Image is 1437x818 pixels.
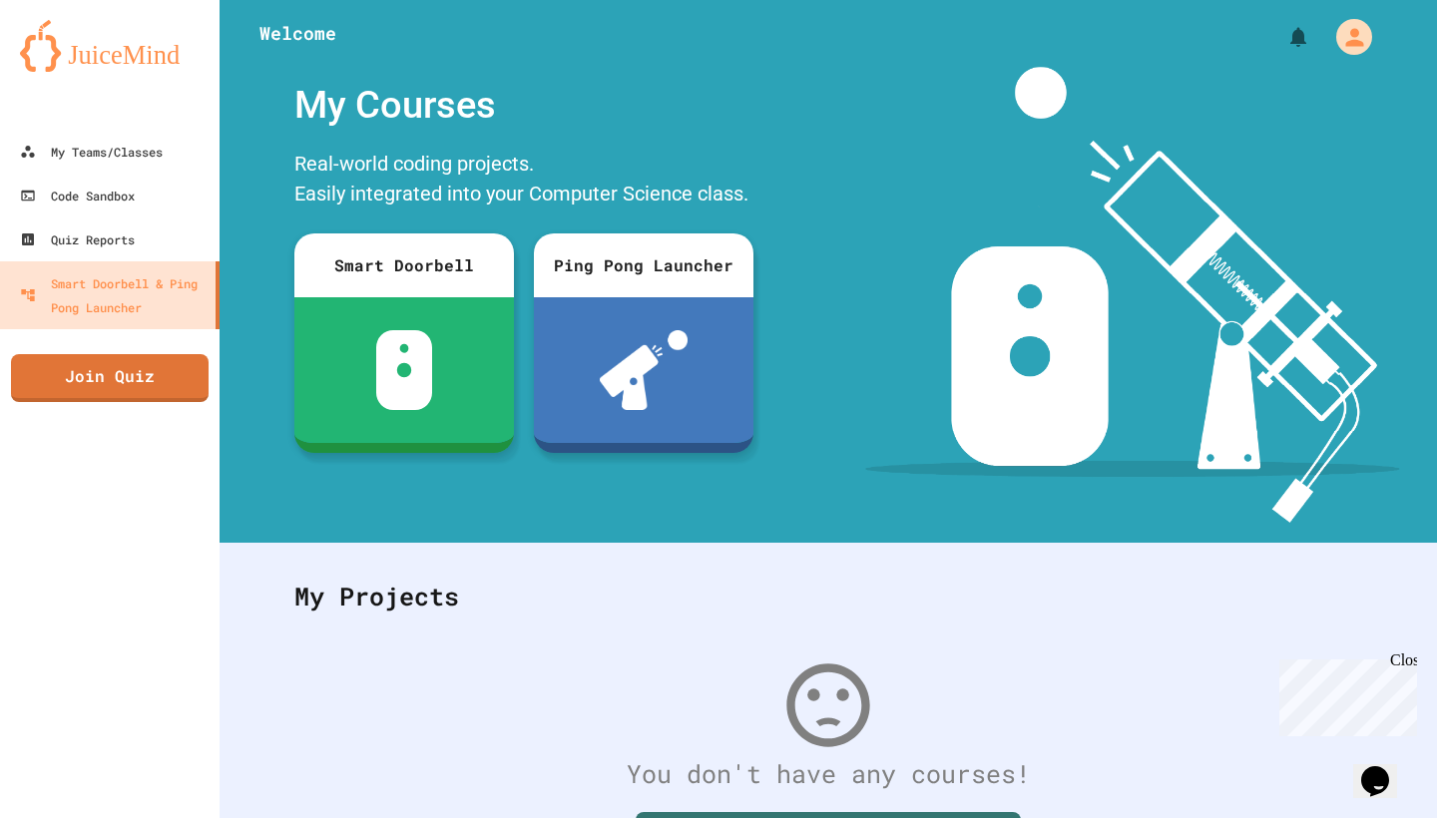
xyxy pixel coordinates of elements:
[1271,651,1417,736] iframe: chat widget
[274,558,1382,635] div: My Projects
[11,354,209,402] a: Join Quiz
[20,140,163,164] div: My Teams/Classes
[294,233,514,297] div: Smart Doorbell
[1353,738,1417,798] iframe: chat widget
[865,67,1400,523] img: banner-image-my-projects.png
[534,233,753,297] div: Ping Pong Launcher
[284,67,763,144] div: My Courses
[1315,14,1377,60] div: My Account
[1249,20,1315,54] div: My Notifications
[274,755,1382,793] div: You don't have any courses!
[376,330,433,410] img: sdb-white.svg
[284,144,763,218] div: Real-world coding projects. Easily integrated into your Computer Science class.
[600,330,689,410] img: ppl-with-ball.png
[20,20,200,72] img: logo-orange.svg
[20,227,135,251] div: Quiz Reports
[8,8,138,127] div: Chat with us now!Close
[20,271,208,319] div: Smart Doorbell & Ping Pong Launcher
[20,184,135,207] div: Code Sandbox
